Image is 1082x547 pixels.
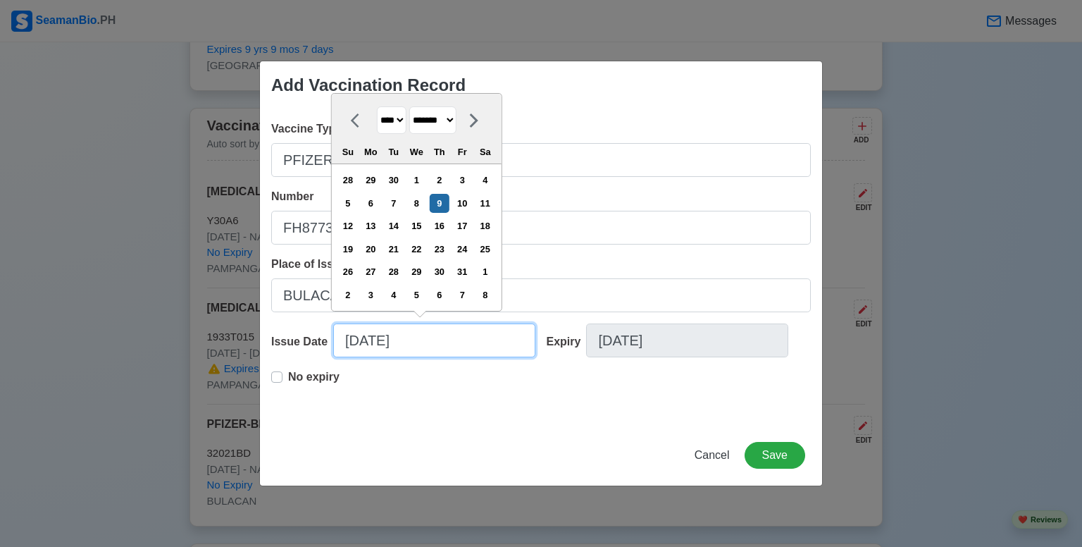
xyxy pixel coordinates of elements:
button: Cancel [685,442,739,469]
div: Choose Monday, October 27th, 2025 [361,262,380,281]
div: Choose Monday, October 13th, 2025 [361,216,380,235]
span: Place of Issue [271,258,347,270]
div: Choose Thursday, October 2nd, 2025 [430,171,449,190]
div: Choose Saturday, October 11th, 2025 [475,194,495,213]
div: Choose Saturday, October 18th, 2025 [475,216,495,235]
span: Vaccine Type [271,123,342,135]
div: Choose Saturday, October 4th, 2025 [475,171,495,190]
div: Choose Tuesday, October 28th, 2025 [384,262,403,281]
div: Tu [384,142,403,161]
div: Choose Thursday, October 23rd, 2025 [430,240,449,259]
div: Choose Monday, September 29th, 2025 [361,171,380,190]
div: Choose Saturday, November 8th, 2025 [475,285,495,305]
div: Choose Sunday, October 26th, 2025 [338,262,357,281]
div: Add Vaccination Record [271,73,466,98]
div: Choose Saturday, November 1st, 2025 [475,262,495,281]
span: Number [271,190,313,202]
div: Choose Friday, October 10th, 2025 [453,194,472,213]
div: Choose Thursday, November 6th, 2025 [430,285,449,305]
div: Choose Sunday, October 19th, 2025 [338,240,357,259]
div: Choose Sunday, October 5th, 2025 [338,194,357,213]
div: Choose Monday, October 6th, 2025 [361,194,380,213]
div: Choose Sunday, September 28th, 2025 [338,171,357,190]
div: Choose Wednesday, October 8th, 2025 [407,194,426,213]
div: Th [430,142,449,161]
div: Choose Tuesday, September 30th, 2025 [384,171,403,190]
div: Choose Wednesday, October 22nd, 2025 [407,240,426,259]
div: Fr [453,142,472,161]
div: Choose Sunday, October 12th, 2025 [338,216,357,235]
div: Su [338,142,357,161]
div: Choose Wednesday, November 5th, 2025 [407,285,426,305]
div: Choose Sunday, November 2nd, 2025 [338,285,357,305]
div: Choose Friday, October 24th, 2025 [453,240,472,259]
div: Sa [475,142,495,161]
input: Ex: Manila [271,278,811,312]
div: Choose Tuesday, October 7th, 2025 [384,194,403,213]
div: Issue Date [271,333,333,350]
div: We [407,142,426,161]
div: Choose Wednesday, October 15th, 2025 [407,216,426,235]
div: Choose Friday, October 31st, 2025 [453,262,472,281]
input: Ex: Sinovac 1st Dose [271,143,811,177]
div: Choose Wednesday, October 1st, 2025 [407,171,426,190]
div: Choose Saturday, October 25th, 2025 [475,240,495,259]
div: Choose Friday, October 3rd, 2025 [453,171,472,190]
div: Choose Tuesday, October 14th, 2025 [384,216,403,235]
p: No expiry [288,369,340,386]
div: Choose Monday, November 3rd, 2025 [361,285,380,305]
input: Ex: 1234567890 [271,211,811,245]
div: Choose Thursday, October 9th, 2025 [430,194,449,213]
div: Choose Wednesday, October 29th, 2025 [407,262,426,281]
div: Choose Thursday, October 16th, 2025 [430,216,449,235]
span: Cancel [695,449,730,461]
div: Choose Tuesday, November 4th, 2025 [384,285,403,305]
div: Choose Monday, October 20th, 2025 [361,240,380,259]
div: Choose Friday, October 17th, 2025 [453,216,472,235]
button: Save [745,442,805,469]
div: month 2025-10 [336,169,497,307]
div: Choose Thursday, October 30th, 2025 [430,262,449,281]
div: Mo [361,142,380,161]
div: Choose Tuesday, October 21st, 2025 [384,240,403,259]
div: Choose Friday, November 7th, 2025 [453,285,472,305]
div: Expiry [547,333,587,350]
